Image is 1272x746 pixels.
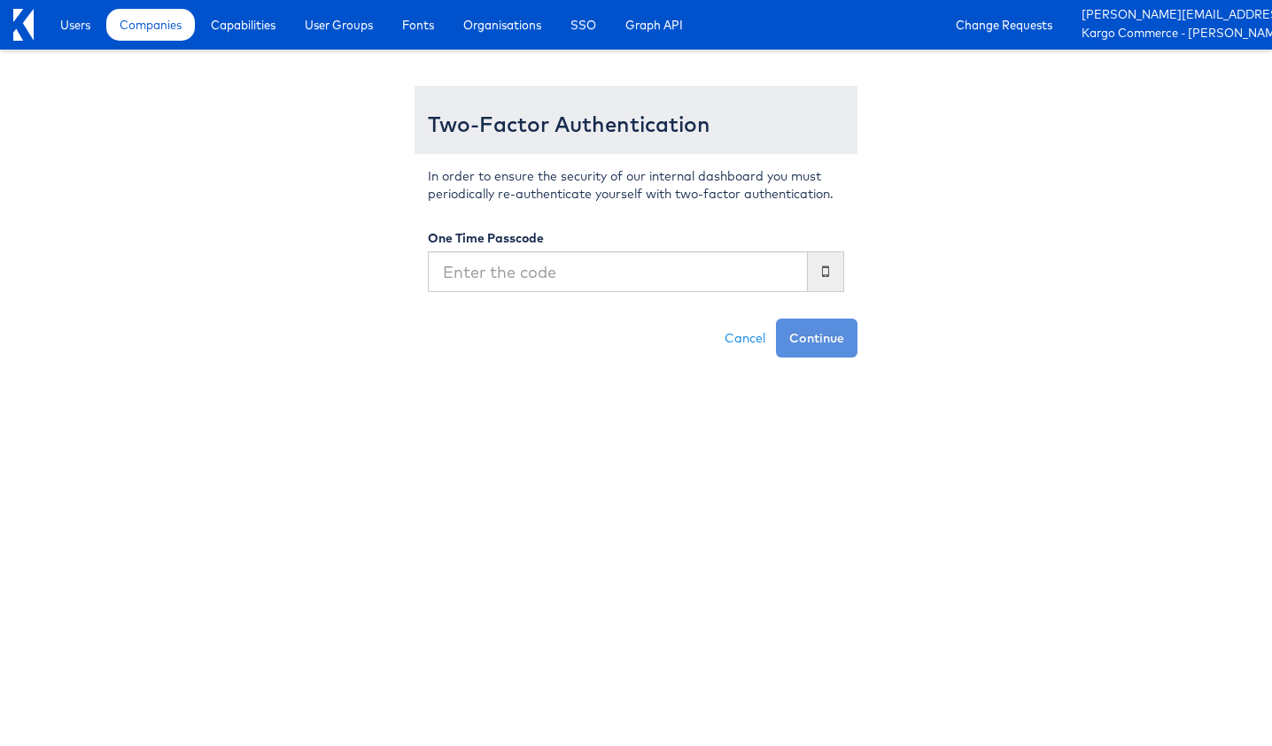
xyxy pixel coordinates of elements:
[428,167,844,203] p: In order to ensure the security of our internal dashboard you must periodically re-authenticate y...
[625,16,683,34] span: Graph API
[60,16,90,34] span: Users
[463,16,541,34] span: Organisations
[211,16,275,34] span: Capabilities
[776,319,857,358] button: Continue
[402,16,434,34] span: Fonts
[198,9,289,41] a: Capabilities
[570,16,596,34] span: SSO
[428,229,544,247] label: One Time Passcode
[47,9,104,41] a: Users
[557,9,609,41] a: SSO
[1082,25,1259,43] a: Kargo Commerce - [PERSON_NAME]
[450,9,555,41] a: Organisations
[389,9,447,41] a: Fonts
[106,9,195,41] a: Companies
[942,9,1066,41] a: Change Requests
[120,16,182,34] span: Companies
[305,16,373,34] span: User Groups
[428,112,844,135] h3: Two-Factor Authentication
[714,319,776,358] a: Cancel
[428,251,808,292] input: Enter the code
[291,9,386,41] a: User Groups
[612,9,696,41] a: Graph API
[1082,6,1259,25] a: [PERSON_NAME][EMAIL_ADDRESS][PERSON_NAME][DOMAIN_NAME]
